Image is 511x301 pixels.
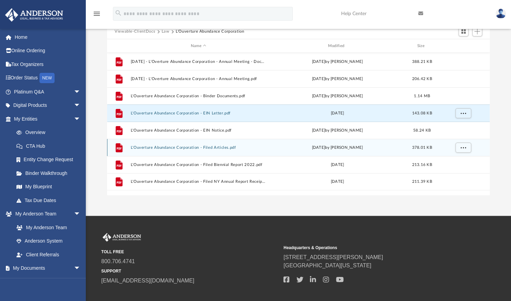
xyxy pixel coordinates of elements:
[10,248,88,261] a: Client Referrals
[269,162,405,168] div: [DATE]
[269,110,405,116] div: [DATE]
[269,43,405,49] div: Modified
[412,111,432,115] span: 143.08 KB
[10,126,91,140] a: Overview
[130,59,266,64] button: [DATE] - L'Overture Abundance Corporation - Annual Meeting - DocuSigned.pdf
[269,145,405,151] div: [DATE] by [PERSON_NAME]
[412,146,432,149] span: 378.01 KB
[269,93,405,99] div: [DATE] by [PERSON_NAME]
[130,163,266,167] button: L'Ouverture Abundance Corporation - Filed Biennial Report 2022.pdf
[455,108,471,119] button: More options
[10,275,84,289] a: Box
[5,71,91,85] a: Order StatusNEW
[283,245,461,251] small: Headquarters & Operations
[269,59,405,65] div: [DATE] by [PERSON_NAME]
[93,13,101,18] a: menu
[74,99,88,113] span: arrow_drop_down
[458,27,469,36] button: Switch to Grid View
[130,77,266,81] button: [DATE] - L'Overture Abundance Corporation - Annual Meeting.pdf
[10,193,91,207] a: Tax Due Dates
[110,43,127,49] div: id
[162,29,170,35] button: Law
[10,180,88,194] a: My Blueprint
[107,53,490,196] div: grid
[5,112,91,126] a: My Entitiesarrow_drop_down
[496,9,506,19] img: User Pic
[101,249,279,255] small: TOLL FREE
[176,29,244,35] button: L'Ouverture Abundance Corporation
[101,268,279,274] small: SUPPORT
[101,278,194,283] a: [EMAIL_ADDRESS][DOMAIN_NAME]
[101,258,135,264] a: 800.706.4741
[408,43,435,49] div: Size
[115,29,155,35] button: Viewable-ClientDocs
[269,179,405,185] div: [DATE]
[5,261,88,275] a: My Documentsarrow_drop_down
[283,263,371,268] a: [GEOGRAPHIC_DATA][US_STATE]
[10,153,91,167] a: Entity Change Request
[5,85,91,99] a: Platinum Q&Aarrow_drop_down
[130,179,266,184] button: L'Ouverture Abundance Corporation - Filed NY Annual Report Receipt 2024.pdf
[115,9,122,17] i: search
[3,8,65,22] img: Anderson Advisors Platinum Portal
[5,207,88,221] a: My Anderson Teamarrow_drop_down
[130,128,266,133] button: L'Ouverture Abundance Corporation - EIN Notice.pdf
[10,221,84,234] a: My Anderson Team
[74,207,88,221] span: arrow_drop_down
[412,163,432,167] span: 213.16 KB
[283,254,383,260] a: [STREET_ADDRESS][PERSON_NAME]
[10,234,88,248] a: Anderson System
[5,44,91,58] a: Online Ordering
[130,94,266,98] button: L'Ouverture Abundance Corporation - Binder Documents.pdf
[5,57,91,71] a: Tax Organizers
[93,10,101,18] i: menu
[412,180,432,183] span: 211.39 KB
[10,139,91,153] a: CTA Hub
[10,166,91,180] a: Binder Walkthrough
[414,94,430,98] span: 1.14 MB
[130,111,266,115] button: L'Ouverture Abundance Corporation - EIN Letter.pdf
[412,60,432,64] span: 388.21 KB
[269,76,405,82] div: [DATE] by [PERSON_NAME]
[5,99,91,112] a: Digital Productsarrow_drop_down
[269,127,405,134] div: [DATE] by [PERSON_NAME]
[130,43,266,49] div: Name
[130,145,266,150] button: L'Ouverture Abundance Corporation - Filed Articles.pdf
[413,129,431,132] span: 58.24 KB
[74,112,88,126] span: arrow_drop_down
[74,261,88,276] span: arrow_drop_down
[74,85,88,99] span: arrow_drop_down
[5,30,91,44] a: Home
[439,43,487,49] div: id
[101,233,142,242] img: Anderson Advisors Platinum Portal
[455,143,471,153] button: More options
[472,27,483,36] button: Add
[412,77,432,81] span: 206.42 KB
[39,73,55,83] div: NEW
